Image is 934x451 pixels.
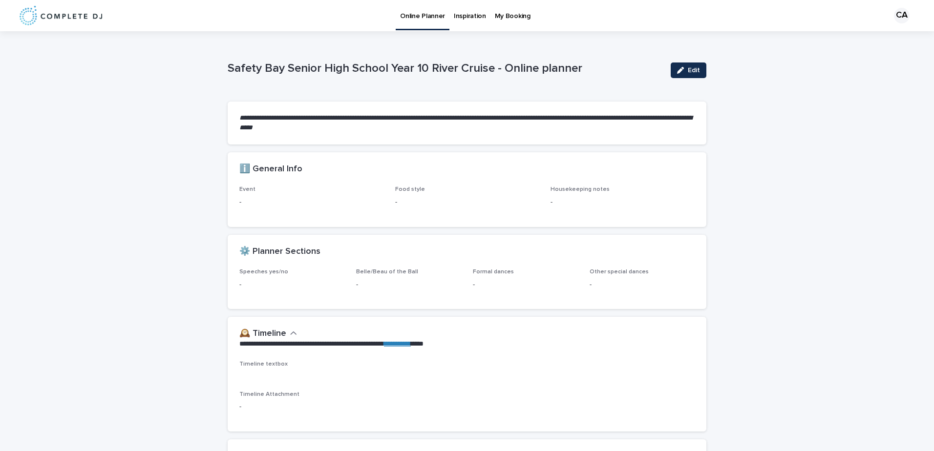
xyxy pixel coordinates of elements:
[239,164,302,175] h2: ℹ️ General Info
[473,280,578,290] p: -
[551,186,610,192] span: Housekeeping notes
[239,328,286,339] h2: 🕰️ Timeline
[239,269,288,275] span: Speeches yes/no
[239,197,383,207] p: -
[356,269,418,275] span: Belle/Beau of the Ball
[228,61,663,76] p: Safety Bay Senior High School Year 10 River Cruise - Online planner
[395,186,425,192] span: Food style
[239,246,320,257] h2: ⚙️ Planner Sections
[590,280,695,290] p: -
[356,280,461,290] p: -
[20,6,102,25] img: 8nP3zCmvR2aWrOmylPw8
[239,186,255,192] span: Event
[473,269,514,275] span: Formal dances
[688,67,700,74] span: Edit
[590,269,649,275] span: Other special dances
[395,197,539,207] p: -
[894,8,910,23] div: CA
[239,328,297,339] button: 🕰️ Timeline
[239,280,344,290] p: -
[671,62,706,78] button: Edit
[239,391,299,397] span: Timeline Attachment
[239,402,461,412] p: -
[551,197,695,207] p: -
[239,361,288,367] span: Timeline textbox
